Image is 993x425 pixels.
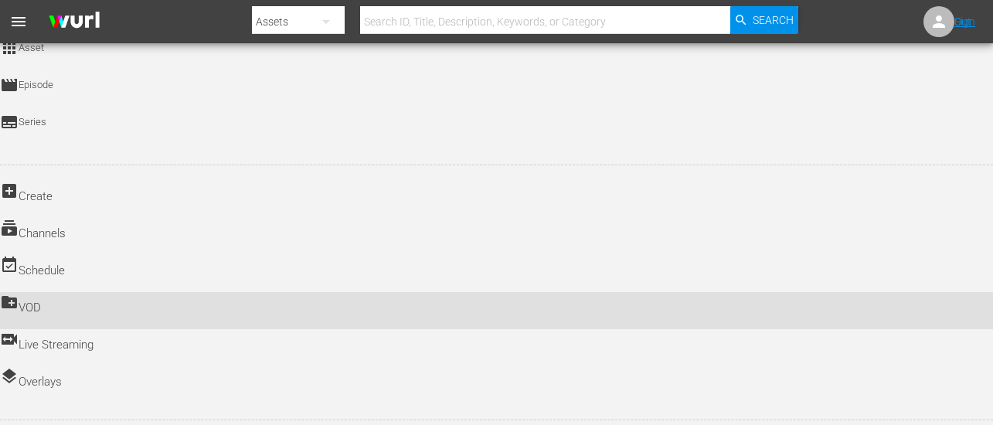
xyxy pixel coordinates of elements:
[19,40,44,56] span: Asset
[954,15,975,28] a: Sign Out
[753,6,794,34] span: Search
[19,77,53,93] span: Episode
[37,4,111,40] img: ans4CAIJ8jUAAAAAAAAAAAAAAAAAAAAAAAAgQb4GAAAAAAAAAAAAAAAAAAAAAAAAJMjXAAAAAAAAAAAAAAAAAAAAAAAAgAT5G...
[9,12,28,31] span: menu
[730,6,798,34] button: Search
[19,114,46,130] span: Series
